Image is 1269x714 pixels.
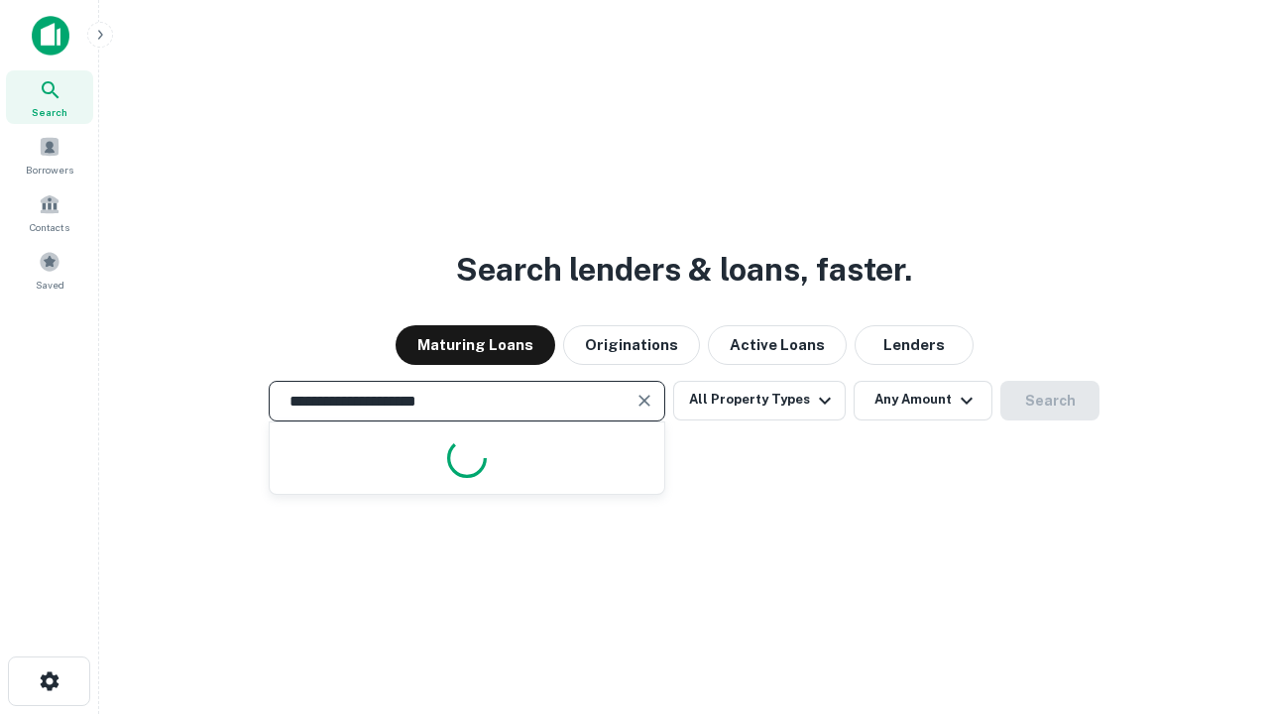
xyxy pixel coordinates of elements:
[30,219,69,235] span: Contacts
[563,325,700,365] button: Originations
[854,381,992,420] button: Any Amount
[6,243,93,297] a: Saved
[456,246,912,294] h3: Search lenders & loans, faster.
[32,104,67,120] span: Search
[673,381,846,420] button: All Property Types
[1170,555,1269,651] iframe: Chat Widget
[708,325,847,365] button: Active Loans
[36,277,64,293] span: Saved
[396,325,555,365] button: Maturing Loans
[26,162,73,178] span: Borrowers
[6,70,93,124] a: Search
[6,128,93,181] a: Borrowers
[6,185,93,239] a: Contacts
[32,16,69,56] img: capitalize-icon.png
[631,387,658,415] button: Clear
[855,325,974,365] button: Lenders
